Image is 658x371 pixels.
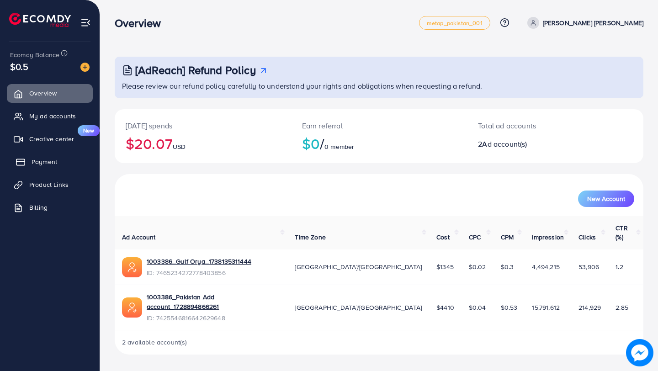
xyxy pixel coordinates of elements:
span: New Account [587,196,625,202]
img: menu [80,17,91,28]
span: 0 member [324,142,354,151]
span: [GEOGRAPHIC_DATA]/[GEOGRAPHIC_DATA] [295,262,422,271]
p: Please review our refund policy carefully to understand your rights and obligations when requesti... [122,80,638,91]
span: ID: 7465234272778403856 [147,268,251,277]
a: Payment [7,153,93,171]
span: Ecomdy Balance [10,50,59,59]
span: Overview [29,89,57,98]
span: Clicks [578,233,596,242]
span: 4,494,215 [532,262,559,271]
span: 1.2 [616,262,623,271]
span: CPC [469,233,481,242]
a: Overview [7,84,93,102]
span: Ad account(s) [482,139,527,149]
span: CTR (%) [616,223,627,242]
span: New [78,125,100,136]
span: 214,929 [578,303,601,312]
span: USD [173,142,186,151]
h2: $0 [302,135,456,152]
span: Creative center [29,134,74,143]
span: Time Zone [295,233,325,242]
p: Total ad accounts [478,120,588,131]
span: ID: 7425546816642629648 [147,313,280,323]
h3: Overview [115,16,168,30]
span: $0.04 [469,303,486,312]
p: Earn referral [302,120,456,131]
a: metap_pakistan_001 [419,16,490,30]
span: Ad Account [122,233,156,242]
p: [DATE] spends [126,120,280,131]
span: / [320,133,324,154]
span: $0.5 [10,60,29,73]
span: Payment [32,157,57,166]
a: Billing [7,198,93,217]
span: 2.85 [616,303,628,312]
span: Billing [29,203,48,212]
span: My ad accounts [29,111,76,121]
img: image [626,339,653,366]
span: $0.3 [501,262,514,271]
button: New Account [578,191,634,207]
span: Product Links [29,180,69,189]
span: $4410 [436,303,454,312]
a: My ad accounts [7,107,93,125]
a: Creative centerNew [7,130,93,148]
img: image [80,63,90,72]
span: 53,906 [578,262,599,271]
a: 1003386_Gulf Orya_1738135311444 [147,257,251,266]
span: [GEOGRAPHIC_DATA]/[GEOGRAPHIC_DATA] [295,303,422,312]
span: 2 available account(s) [122,338,187,347]
a: 1003386_Pakistan Add account_1728894866261 [147,292,280,311]
img: ic-ads-acc.e4c84228.svg [122,297,142,318]
h2: 2 [478,140,588,148]
img: logo [9,13,71,27]
span: 15,791,612 [532,303,560,312]
h3: [AdReach] Refund Policy [135,64,256,77]
img: ic-ads-acc.e4c84228.svg [122,257,142,277]
p: [PERSON_NAME] [PERSON_NAME] [543,17,643,28]
span: CPM [501,233,514,242]
a: Product Links [7,175,93,194]
span: Cost [436,233,450,242]
a: [PERSON_NAME] [PERSON_NAME] [524,17,643,29]
h2: $20.07 [126,135,280,152]
span: $1345 [436,262,454,271]
span: $0.53 [501,303,518,312]
span: $0.02 [469,262,486,271]
span: metap_pakistan_001 [427,20,483,26]
span: Impression [532,233,564,242]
